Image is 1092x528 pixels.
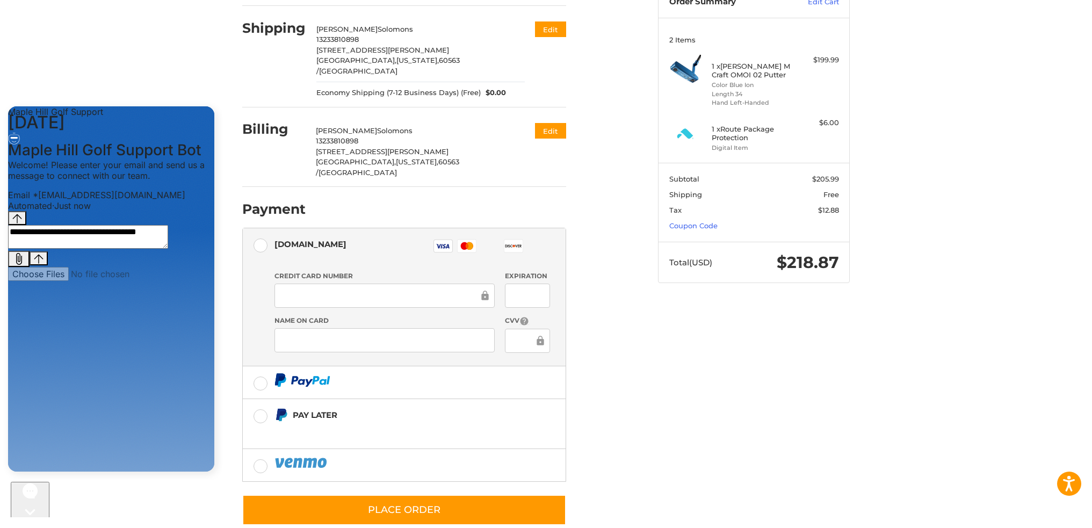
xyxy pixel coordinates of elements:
[797,118,839,128] div: $6.00
[712,81,794,90] li: Color Blue Ion
[797,55,839,66] div: $199.99
[818,206,839,214] span: $12.88
[8,89,38,99] span: Email
[8,5,214,16] div: Live chat window header
[669,206,682,214] span: Tax
[712,62,794,79] h4: 1 x [PERSON_NAME] M Craft OMOI 02 Putter
[8,16,214,27] h2: [DATE]
[712,98,794,107] li: Hand Left-Handed
[505,271,549,281] label: Expiration
[30,150,48,165] button: Send message
[8,44,214,54] h3: Maple Hill Golf Support Bot
[669,190,702,199] span: Shipping
[669,175,699,183] span: Subtotal
[8,110,26,125] button: Jump to the latest message
[823,190,839,199] span: Free
[669,257,712,267] span: Total (USD)
[8,150,30,166] button: Add attachment
[274,316,495,326] label: Name on Card
[712,90,794,99] li: Length 34
[812,175,839,183] span: $205.99
[8,16,214,180] div: Conversation messages
[777,252,839,272] span: $218.87
[8,59,214,80] p: Welcome! Please enter your email and send us a message to connect with our team.
[712,143,794,153] li: Digital Item
[274,271,495,281] label: Credit Card Number
[712,125,794,142] h4: 1 x Route Package Protection
[38,89,185,99] span: [EMAIL_ADDRESS][DOMAIN_NAME]
[11,482,49,517] iframe: Gorgias live chat messenger
[8,99,214,110] div: Automated · Just now
[8,5,103,16] span: Maple Hill Golf Support
[8,124,168,148] textarea: live chat message input
[505,316,549,326] label: CVV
